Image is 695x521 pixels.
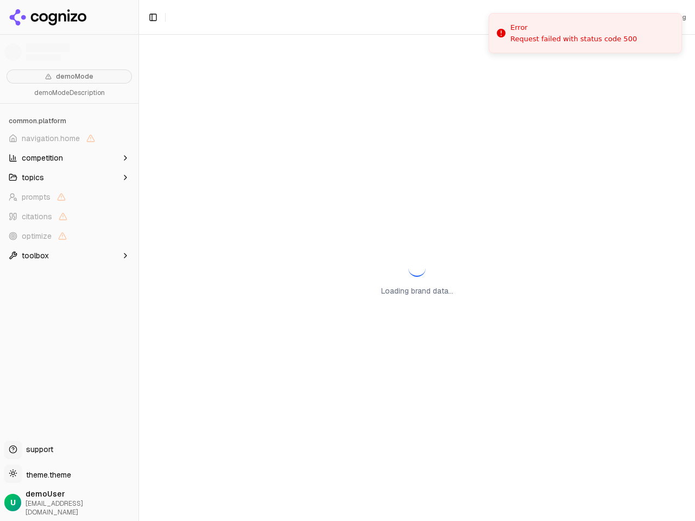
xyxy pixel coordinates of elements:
[381,285,453,296] p: Loading brand data...
[56,72,93,81] span: demoMode
[22,172,44,183] span: topics
[510,34,637,44] div: Request failed with status code 500
[22,470,71,480] span: theme.theme
[22,133,80,144] span: navigation.home
[22,444,53,455] span: support
[26,499,134,517] span: [EMAIL_ADDRESS][DOMAIN_NAME]
[22,153,63,163] span: competition
[4,149,134,167] button: competition
[22,192,50,202] span: prompts
[22,231,52,242] span: optimize
[510,22,637,33] div: Error
[7,88,132,99] p: demoModeDescription
[4,247,134,264] button: toolbox
[26,488,134,499] span: demoUser
[22,211,52,222] span: citations
[10,497,16,508] span: U
[22,250,49,261] span: toolbox
[4,169,134,186] button: topics
[4,112,134,130] div: common.platform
